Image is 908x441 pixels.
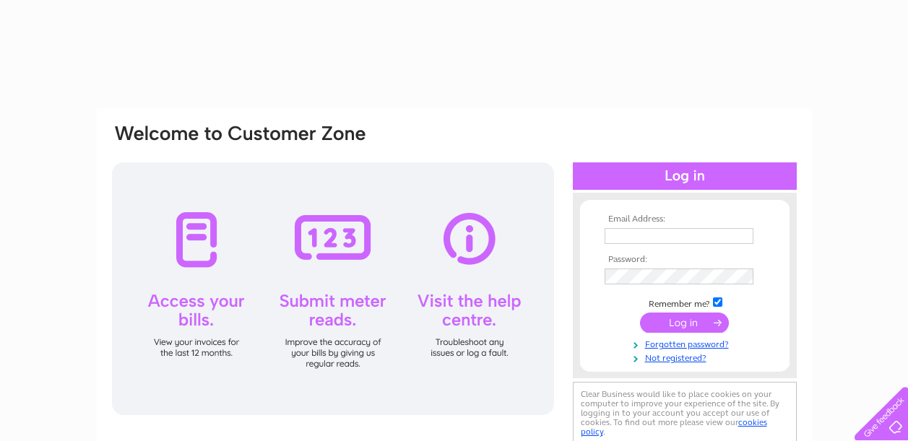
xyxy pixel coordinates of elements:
input: Submit [640,313,729,333]
td: Remember me? [601,295,769,310]
a: cookies policy [581,417,767,437]
th: Email Address: [601,214,769,224]
th: Password: [601,255,769,265]
a: Not registered? [605,350,769,364]
a: Forgotten password? [605,336,769,350]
